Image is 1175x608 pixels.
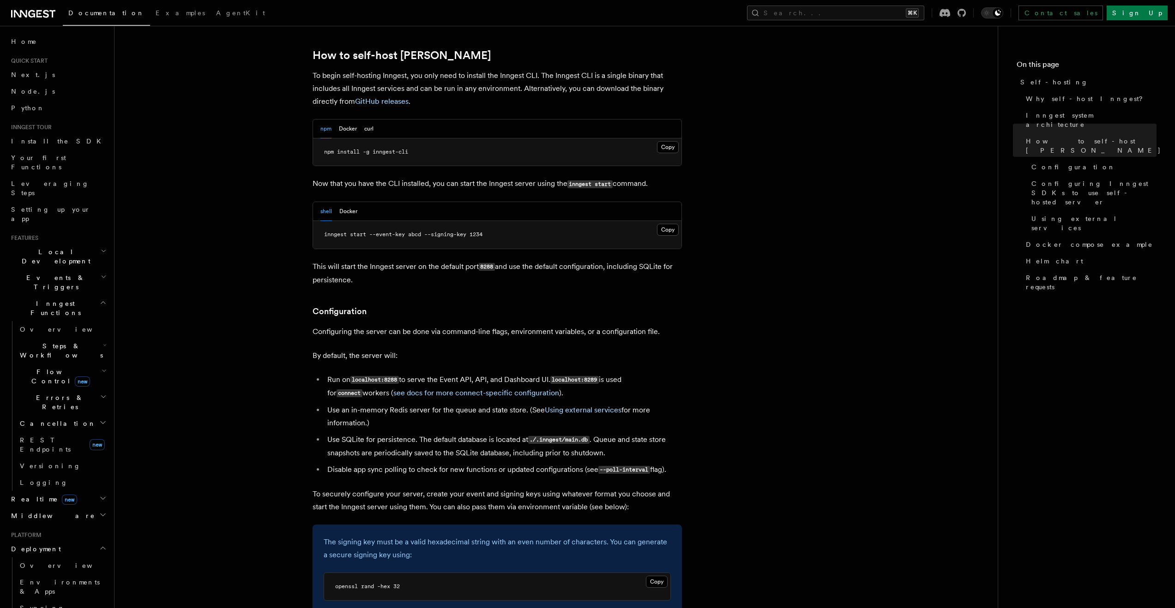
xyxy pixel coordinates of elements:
[16,364,108,389] button: Flow Controlnew
[7,507,108,524] button: Middleware
[16,574,108,600] a: Environments & Apps
[7,175,108,201] a: Leveraging Steps
[320,119,331,138] button: npm
[313,349,682,362] p: By default, the server will:
[11,37,37,46] span: Home
[567,180,613,188] code: inngest start
[16,415,108,432] button: Cancellation
[325,433,682,459] li: Use SQLite for persistence. The default database is located at . Queue and state store snapshots ...
[16,474,108,491] a: Logging
[7,124,52,131] span: Inngest tour
[337,389,362,397] code: connect
[16,321,108,338] a: Overview
[1107,6,1168,20] a: Sign Up
[7,83,108,100] a: Node.js
[1022,107,1157,133] a: Inngest system architecture
[1026,256,1083,266] span: Helm chart
[906,8,919,18] kbd: ⌘K
[7,234,38,242] span: Features
[324,231,482,238] span: inngest start --event-key abcd --signing-key 1234
[16,341,103,360] span: Steps & Workflows
[1017,59,1157,74] h4: On this page
[1017,74,1157,90] a: Self-hosting
[63,3,150,26] a: Documentation
[598,466,650,474] code: --poll-interval
[16,367,102,386] span: Flow Control
[7,295,108,321] button: Inngest Functions
[313,49,491,62] a: How to self-host [PERSON_NAME]
[313,260,682,286] p: This will start the Inngest server on the default port and use the default configuration, includi...
[11,180,89,197] span: Leveraging Steps
[1026,240,1153,249] span: Docker compose example
[20,326,115,333] span: Overview
[150,3,211,25] a: Examples
[1026,94,1149,103] span: Why self-host Inngest?
[7,244,108,269] button: Local Development
[7,66,108,83] a: Next.js
[16,432,108,458] a: REST Endpointsnew
[20,562,115,569] span: Overview
[216,9,265,17] span: AgentKit
[68,9,145,17] span: Documentation
[7,133,108,149] a: Install the SDK
[75,376,90,387] span: new
[11,104,45,112] span: Python
[1020,77,1088,87] span: Self-hosting
[11,206,90,222] span: Setting up your app
[7,321,108,491] div: Inngest Functions
[7,33,108,50] a: Home
[350,376,399,384] code: localhost:8288
[7,299,100,317] span: Inngest Functions
[11,154,66,171] span: Your first Functions
[1031,162,1115,172] span: Configuration
[550,376,599,384] code: localhost:8289
[20,479,68,486] span: Logging
[1028,210,1157,236] a: Using external services
[1022,133,1157,159] a: How to self-host [PERSON_NAME]
[20,436,71,453] span: REST Endpoints
[313,305,367,318] a: Configuration
[313,488,682,513] p: To securely configure your server, create your event and signing keys using whatever format you c...
[313,325,682,338] p: Configuring the server can be done via command-line flags, environment variables, or a configurat...
[339,202,357,221] button: Docker
[364,119,374,138] button: curl
[16,419,96,428] span: Cancellation
[1026,111,1157,129] span: Inngest system architecture
[324,536,671,561] p: The signing key must be a valid hexadecimal string with an even number of characters. You can gen...
[313,177,682,191] p: Now that you have the CLI installed, you can start the Inngest server using the command.
[339,119,357,138] button: Docker
[646,576,668,588] button: Copy
[324,149,408,155] span: npm install -g inngest-cli
[7,269,108,295] button: Events & Triggers
[20,578,100,595] span: Environments & Apps
[313,69,682,108] p: To begin self-hosting Inngest, you only need to install the Inngest CLI. The Inngest CLI is a sin...
[7,57,48,65] span: Quick start
[7,531,42,539] span: Platform
[16,389,108,415] button: Errors & Retries
[62,495,77,505] span: new
[1022,269,1157,295] a: Roadmap & feature requests
[325,404,682,429] li: Use an in-memory Redis server for the queue and state store. (See for more information.)
[355,97,409,106] a: GitHub releases
[479,263,495,271] code: 8288
[16,338,108,364] button: Steps & Workflows
[16,393,100,411] span: Errors & Retries
[393,388,559,397] a: see docs for more connect-specific configuration
[11,88,55,95] span: Node.js
[1022,236,1157,253] a: Docker compose example
[1022,253,1157,269] a: Helm chart
[325,463,682,477] li: Disable app sync polling to check for new functions or updated configurations (see flag).
[320,202,332,221] button: shell
[7,201,108,227] a: Setting up your app
[20,462,81,470] span: Versioning
[7,149,108,175] a: Your first Functions
[545,405,621,414] a: Using external services
[1028,175,1157,210] a: Configuring Inngest SDKs to use self-hosted server
[1022,90,1157,107] a: Why self-host Inngest?
[7,541,108,557] button: Deployment
[7,100,108,116] a: Python
[657,224,679,236] button: Copy
[16,458,108,474] a: Versioning
[1031,179,1157,207] span: Configuring Inngest SDKs to use self-hosted server
[657,141,679,153] button: Copy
